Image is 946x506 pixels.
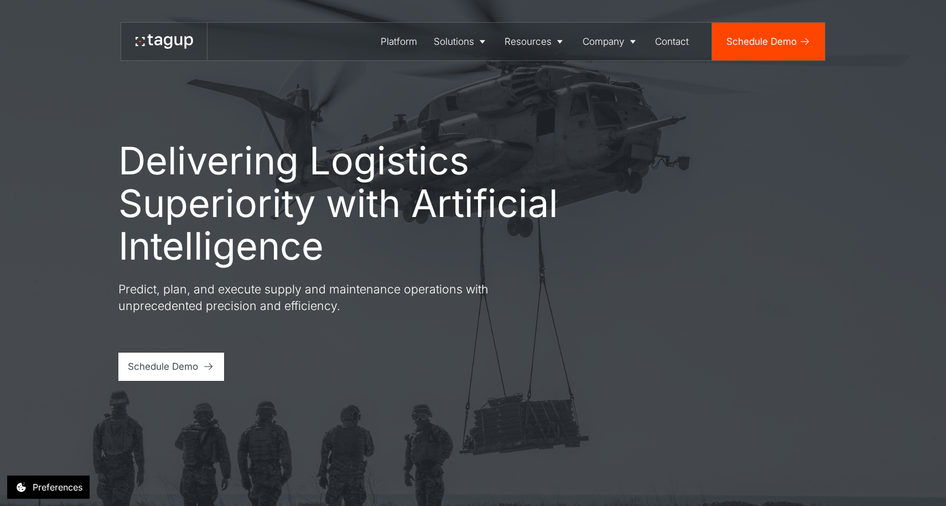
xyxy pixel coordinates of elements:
[434,34,474,49] div: Solutions
[647,23,698,60] a: Contact
[496,23,574,60] a: Resources
[574,23,647,60] a: Company
[583,34,625,49] div: Company
[726,34,797,49] div: Schedule Demo
[655,34,689,49] div: Contact
[425,23,497,60] a: Solutions
[33,481,82,494] div: Preferences
[128,359,198,374] div: Schedule Demo
[381,34,417,49] div: Platform
[372,23,425,60] a: Platform
[118,140,583,267] h1: Delivering Logistics Superiority with Artificial Intelligence
[118,353,224,381] a: Schedule Demo
[118,281,517,314] p: Predict, plan, and execute supply and maintenance operations with unprecedented precision and eff...
[505,34,552,49] div: Resources
[712,23,825,60] a: Schedule Demo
